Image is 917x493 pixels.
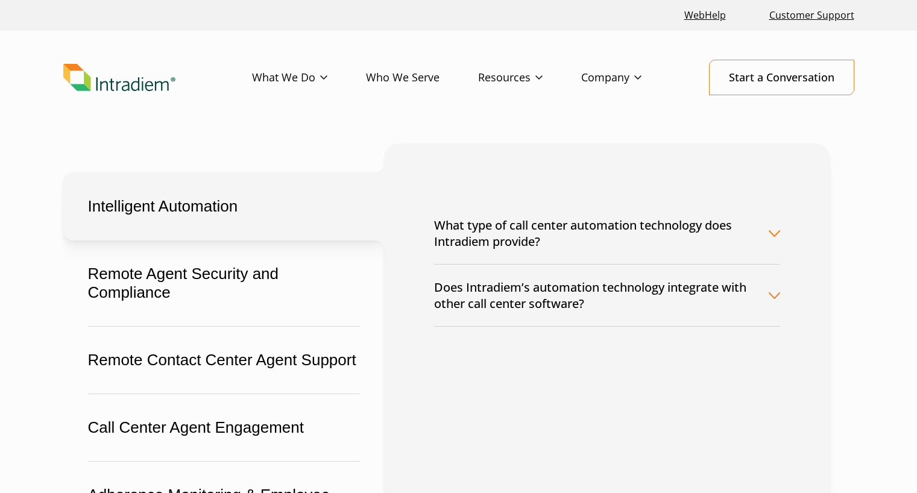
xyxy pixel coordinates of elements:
a: Start a Conversation [709,60,854,95]
a: Who We Serve [366,60,478,95]
button: Remote Contact Center Agent Support [63,326,385,394]
a: Link opens in a new window [679,2,731,28]
button: What type of call center automation technology does Intradiem provide? [434,203,780,264]
a: Link to homepage of Intradiem [63,64,252,92]
button: Intelligent Automation [63,172,385,240]
img: Intradiem [63,64,175,92]
a: Company [581,60,680,95]
a: Customer Support [764,2,859,28]
button: Does Intradiem’s automation technology integrate with other call center software? [434,265,780,326]
a: Resources [478,60,581,95]
button: Remote Agent Security and Compliance [63,240,385,327]
button: Call Center Agent Engagement [63,394,385,462]
a: What We Do [252,60,366,95]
